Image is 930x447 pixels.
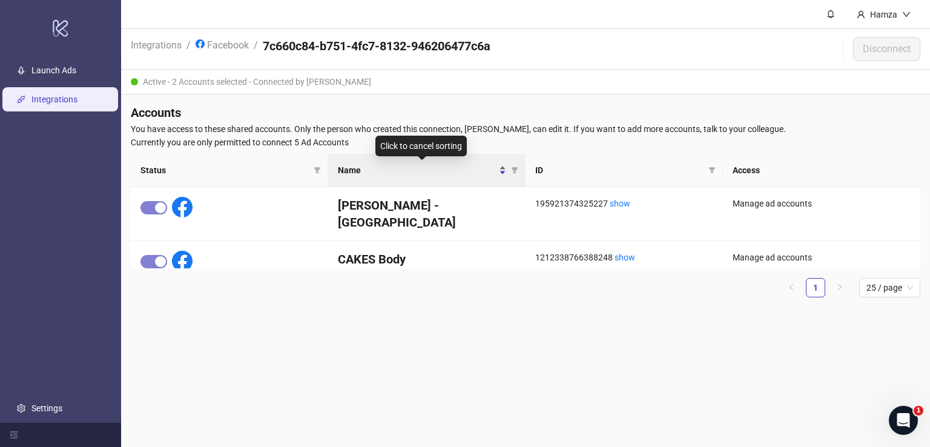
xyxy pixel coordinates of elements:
[830,278,849,297] button: right
[865,8,902,21] div: Hamza
[338,251,516,268] h4: CAKES Body
[708,167,716,174] span: filter
[706,161,718,179] span: filter
[314,167,321,174] span: filter
[902,10,911,19] span: down
[889,406,918,435] iframe: Intercom live chat
[254,38,258,61] li: /
[338,164,496,177] span: Name
[782,278,801,297] button: left
[10,431,18,439] span: menu-fold
[375,136,467,156] div: Click to cancel sorting
[311,161,323,179] span: filter
[193,38,251,51] a: Facebook
[121,70,930,94] div: Active - 2 Accounts selected - Connected by [PERSON_NAME]
[615,253,635,262] a: show
[328,154,526,187] th: Name
[338,197,516,231] h4: [PERSON_NAME] - [GEOGRAPHIC_DATA]
[857,10,865,19] span: user
[836,283,843,291] span: right
[31,403,62,413] a: Settings
[830,278,849,297] li: Next Page
[131,122,920,136] span: You have access to these shared accounts. Only the person who created this connection, [PERSON_NA...
[610,199,630,208] a: show
[263,38,490,55] h4: 7c660c84-b751-4fc7-8132-946206477c6a
[131,104,920,121] h4: Accounts
[806,279,825,297] a: 1
[782,278,801,297] li: Previous Page
[128,38,184,51] a: Integrations
[859,278,920,297] div: Page Size
[535,251,713,264] div: 1212338766388248
[140,164,309,177] span: Status
[866,279,913,297] span: 25 / page
[535,197,713,210] div: 195921374325227
[511,167,518,174] span: filter
[723,154,920,187] th: Access
[826,10,835,18] span: bell
[31,94,77,104] a: Integrations
[806,278,825,297] li: 1
[509,161,521,179] span: filter
[733,251,911,264] div: Manage ad accounts
[914,406,923,416] span: 1
[788,283,795,291] span: left
[131,136,920,149] span: Currently you are only permitted to connect 5 Ad Accounts
[853,37,920,61] button: Disconnect
[535,164,704,177] span: ID
[186,38,191,61] li: /
[733,197,911,210] div: Manage ad accounts
[31,65,76,75] a: Launch Ads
